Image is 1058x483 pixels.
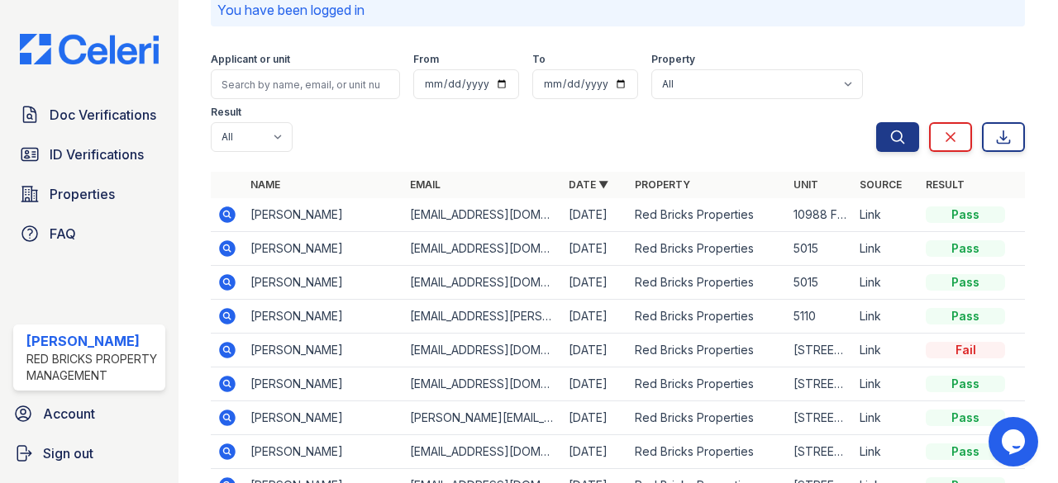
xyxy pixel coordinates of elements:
td: [PERSON_NAME] [244,435,403,469]
a: Properties [13,178,165,211]
span: ID Verifications [50,144,144,164]
td: Red Bricks Properties [628,232,787,266]
td: [DATE] [562,198,628,232]
td: 5110 [787,300,853,334]
iframe: chat widget [989,417,1041,466]
div: [PERSON_NAME] [26,331,159,351]
td: Red Bricks Properties [628,266,787,300]
td: 5015 [787,232,853,266]
a: FAQ [13,217,165,250]
a: Result [926,178,965,191]
span: Properties [50,184,115,204]
td: [EMAIL_ADDRESS][DOMAIN_NAME] [403,198,562,232]
td: 5015 [787,266,853,300]
div: Pass [926,274,1005,291]
span: Account [43,404,95,424]
input: Search by name, email, or unit number [211,69,400,99]
label: Property [651,53,695,66]
div: Pass [926,308,1005,324]
a: Sign out [7,437,172,470]
td: Link [853,198,919,232]
td: [DATE] [562,435,628,469]
td: [PERSON_NAME] [244,232,403,266]
a: Source [860,178,902,191]
a: ID Verifications [13,138,165,171]
td: [EMAIL_ADDRESS][DOMAIN_NAME] [403,232,562,266]
div: Red Bricks Property Management [26,351,159,384]
label: From [413,53,439,66]
a: Doc Verifications [13,98,165,131]
span: FAQ [50,224,76,244]
td: [PERSON_NAME] [244,367,403,401]
td: Link [853,435,919,469]
td: Red Bricks Properties [628,401,787,435]
td: [DATE] [562,266,628,300]
a: Unit [793,178,818,191]
td: Red Bricks Properties [628,367,787,401]
td: [PERSON_NAME] [244,198,403,232]
td: Link [853,401,919,435]
td: Red Bricks Properties [628,300,787,334]
td: [DATE] [562,401,628,435]
td: [STREET_ADDRESS][PERSON_NAME] [787,334,853,367]
td: [STREET_ADDRESS] [787,435,853,469]
td: [PERSON_NAME] [244,300,403,334]
td: [PERSON_NAME] [244,266,403,300]
td: Red Bricks Properties [628,435,787,469]
div: Fail [926,342,1005,358]
td: [STREET_ADDRESS] [787,401,853,435]
td: [EMAIL_ADDRESS][DOMAIN_NAME] [403,435,562,469]
td: [EMAIL_ADDRESS][PERSON_NAME][DOMAIN_NAME] [403,300,562,334]
a: Name [250,178,280,191]
div: Pass [926,443,1005,460]
td: Link [853,266,919,300]
td: [EMAIL_ADDRESS][DOMAIN_NAME] [403,334,562,367]
td: [DATE] [562,367,628,401]
td: [PERSON_NAME][EMAIL_ADDRESS][DOMAIN_NAME] [403,401,562,435]
td: Link [853,300,919,334]
a: Property [635,178,690,191]
div: Pass [926,206,1005,223]
div: Pass [926,410,1005,426]
td: Link [853,367,919,401]
label: Result [211,106,241,119]
td: 10988 Flyreel Pl [787,198,853,232]
td: Red Bricks Properties [628,334,787,367]
div: Pass [926,240,1005,257]
td: [DATE] [562,232,628,266]
td: [DATE] [562,300,628,334]
td: [DATE] [562,334,628,367]
td: Link [853,232,919,266]
td: Link [853,334,919,367]
img: CE_Logo_Blue-a8612792a0a2168367f1c8372b55b34899dd931a85d93a1a3d3e32e68fde9ad4.png [7,34,172,65]
span: Doc Verifications [50,105,156,125]
td: [PERSON_NAME] [244,401,403,435]
a: Account [7,397,172,430]
label: Applicant or unit [211,53,290,66]
td: [EMAIL_ADDRESS][DOMAIN_NAME] [403,367,562,401]
label: To [532,53,546,66]
span: Sign out [43,443,93,463]
td: [STREET_ADDRESS] [787,367,853,401]
a: Email [410,178,441,191]
td: [EMAIL_ADDRESS][DOMAIN_NAME] [403,266,562,300]
td: [PERSON_NAME] [244,334,403,367]
td: Red Bricks Properties [628,198,787,232]
div: Pass [926,376,1005,392]
a: Date ▼ [569,178,608,191]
